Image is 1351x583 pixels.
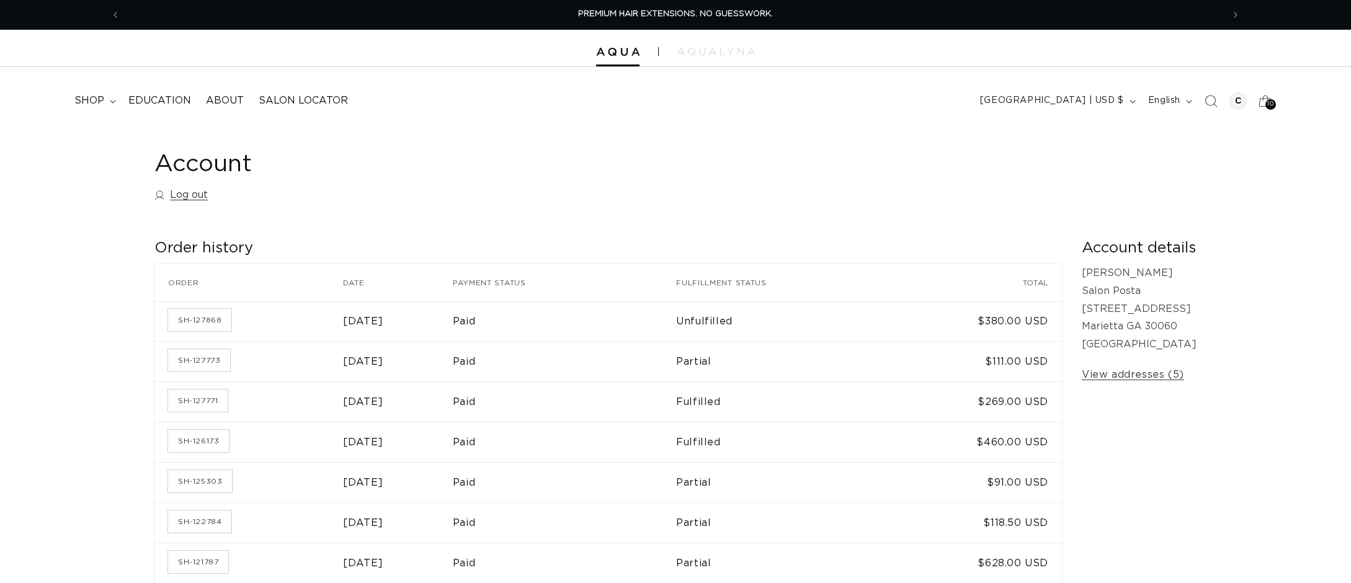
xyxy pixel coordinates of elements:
[259,94,348,107] span: Salon Locator
[343,518,383,528] time: [DATE]
[74,94,104,107] span: shop
[1082,264,1197,354] p: [PERSON_NAME] Salon Posta [STREET_ADDRESS] Marietta GA 30060 [GEOGRAPHIC_DATA]
[973,89,1141,113] button: [GEOGRAPHIC_DATA] | USD $
[343,558,383,568] time: [DATE]
[453,301,676,342] td: Paid
[1141,89,1197,113] button: English
[453,341,676,381] td: Paid
[888,422,1062,462] td: $460.00 USD
[453,422,676,462] td: Paid
[888,341,1062,381] td: $111.00 USD
[343,437,383,447] time: [DATE]
[1222,3,1249,27] button: Next announcement
[168,309,231,331] a: Order number SH-127868
[1148,94,1180,107] span: English
[168,551,228,573] a: Order number SH-121787
[168,510,231,533] a: Order number SH-122784
[1197,87,1224,115] summary: Search
[251,87,355,115] a: Salon Locator
[888,462,1062,502] td: $91.00 USD
[1082,366,1184,384] a: View addresses (5)
[343,264,452,301] th: Date
[676,462,888,502] td: Partial
[154,149,1197,180] h1: Account
[102,3,129,27] button: Previous announcement
[888,543,1062,583] td: $628.00 USD
[888,264,1062,301] th: Total
[154,186,208,204] a: Log out
[453,502,676,543] td: Paid
[168,470,232,492] a: Order number SH-125303
[154,239,1062,258] h2: Order history
[888,301,1062,342] td: $380.00 USD
[677,48,755,55] img: aqualyna.com
[67,87,121,115] summary: shop
[168,430,229,452] a: Order number SH-126173
[676,422,888,462] td: Fulfilled
[198,87,251,115] a: About
[343,316,383,326] time: [DATE]
[888,502,1062,543] td: $118.50 USD
[453,462,676,502] td: Paid
[343,357,383,367] time: [DATE]
[343,397,383,407] time: [DATE]
[980,94,1124,107] span: [GEOGRAPHIC_DATA] | USD $
[888,381,1062,422] td: $269.00 USD
[168,389,228,412] a: Order number SH-127771
[676,341,888,381] td: Partial
[676,502,888,543] td: Partial
[1082,239,1197,258] h2: Account details
[1267,99,1273,110] span: 10
[154,264,343,301] th: Order
[676,301,888,342] td: Unfulfilled
[453,543,676,583] td: Paid
[206,94,244,107] span: About
[676,543,888,583] td: Partial
[128,94,191,107] span: Education
[676,264,888,301] th: Fulfillment status
[453,381,676,422] td: Paid
[168,349,230,372] a: Order number SH-127773
[343,478,383,487] time: [DATE]
[121,87,198,115] a: Education
[596,48,640,56] img: Aqua Hair Extensions
[676,381,888,422] td: Fulfilled
[578,10,773,18] span: PREMIUM HAIR EXTENSIONS. NO GUESSWORK.
[453,264,676,301] th: Payment status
